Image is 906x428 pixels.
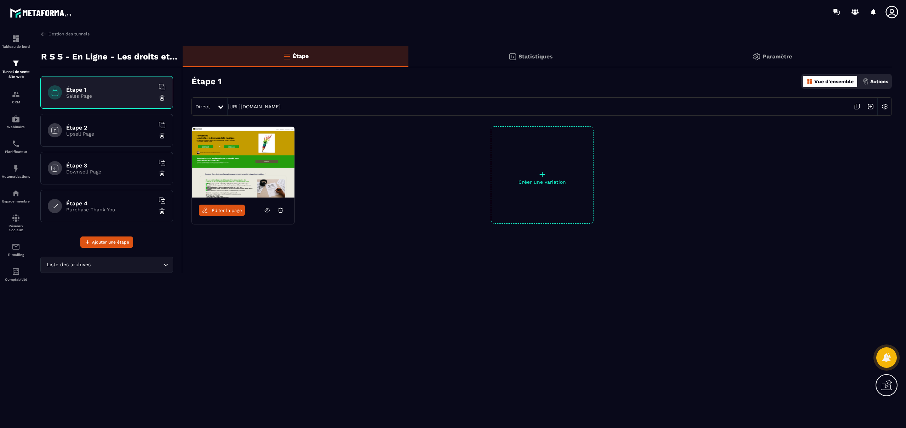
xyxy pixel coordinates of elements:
img: actions.d6e523a2.png [862,78,869,85]
span: Liste des archives [45,261,92,269]
img: setting-w.858f3a88.svg [878,100,891,113]
p: Espace membre [2,199,30,203]
p: Créer une variation [491,179,593,185]
p: + [491,169,593,179]
p: Statistiques [518,53,553,60]
span: Ajouter une étape [92,239,129,246]
a: Gestion des tunnels [40,31,90,37]
a: accountantaccountantComptabilité [2,262,30,287]
p: Webinaire [2,125,30,129]
img: scheduler [12,139,20,148]
img: dashboard-orange.40269519.svg [807,78,813,85]
input: Search for option [92,261,161,269]
p: Tableau de bord [2,45,30,48]
img: arrow [40,31,47,37]
p: Paramètre [763,53,792,60]
a: social-networksocial-networkRéseaux Sociaux [2,209,30,237]
p: E-mailing [2,253,30,257]
p: CRM [2,100,30,104]
h6: Étape 1 [66,86,155,93]
img: automations [12,189,20,198]
p: Planificateur [2,150,30,154]
img: arrow-next.bcc2205e.svg [864,100,877,113]
a: formationformationTunnel de vente Site web [2,54,30,85]
p: Automatisations [2,175,30,178]
h3: Étape 1 [191,76,222,86]
img: formation [12,34,20,43]
h6: Étape 3 [66,162,155,169]
a: emailemailE-mailing [2,237,30,262]
button: Ajouter une étape [80,236,133,248]
div: Search for option [40,257,173,273]
img: trash [159,132,166,139]
a: automationsautomationsWebinaire [2,109,30,134]
p: Tunnel de vente Site web [2,69,30,79]
p: Sales Page [66,93,155,99]
img: formation [12,90,20,98]
span: Éditer la page [212,208,242,213]
img: trash [159,94,166,101]
a: formationformationTableau de bord [2,29,30,54]
a: schedulerschedulerPlanificateur [2,134,30,159]
h6: Étape 2 [66,124,155,131]
a: formationformationCRM [2,85,30,109]
p: Actions [870,79,888,84]
img: formation [12,59,20,68]
img: stats.20deebd0.svg [508,52,517,61]
p: Étape [293,53,309,59]
a: [URL][DOMAIN_NAME] [228,104,281,109]
img: trash [159,170,166,177]
img: automations [12,164,20,173]
p: R S S - En Ligne - Les droits et le business de la musique [41,50,177,64]
p: Vue d'ensemble [814,79,854,84]
p: Upsell Page [66,131,155,137]
p: Purchase Thank You [66,207,155,212]
h6: Étape 4 [66,200,155,207]
img: logo [10,6,74,19]
img: setting-gr.5f69749f.svg [752,52,761,61]
img: bars-o.4a397970.svg [282,52,291,61]
img: social-network [12,214,20,222]
img: email [12,242,20,251]
p: Downsell Page [66,169,155,175]
img: accountant [12,267,20,276]
a: automationsautomationsAutomatisations [2,159,30,184]
img: trash [159,208,166,215]
img: automations [12,115,20,123]
p: Comptabilité [2,278,30,281]
a: automationsautomationsEspace membre [2,184,30,209]
img: image [192,127,294,198]
p: Réseaux Sociaux [2,224,30,232]
a: Éditer la page [199,205,245,216]
span: Direct [195,104,210,109]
